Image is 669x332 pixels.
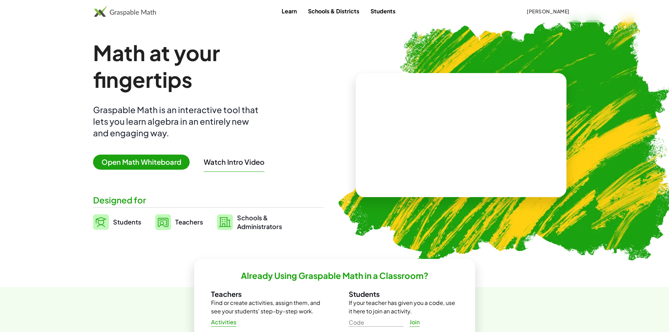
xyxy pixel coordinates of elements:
[211,299,321,315] p: Find or create activities, assign them, and see your students' step-by-step work.
[211,289,321,299] h3: Teachers
[93,159,195,166] a: Open Math Whiteboard
[93,39,316,93] h1: Math at your fingertips
[409,319,420,326] span: Join
[113,218,141,226] span: Students
[527,8,570,14] span: [PERSON_NAME]
[205,316,242,328] a: Activities
[93,194,323,206] div: Designed for
[217,213,282,231] a: Schools &Administrators
[349,299,458,315] p: If your teacher has given you a code, use it here to join an activity.
[237,213,282,231] span: Schools & Administrators
[521,5,575,18] button: [PERSON_NAME]
[93,214,109,230] img: svg%3e
[155,214,171,230] img: svg%3e
[302,5,365,18] a: Schools & Districts
[211,319,237,326] span: Activities
[204,157,264,167] button: Watch Intro Video
[276,5,302,18] a: Learn
[404,316,426,328] a: Join
[217,214,233,230] img: svg%3e
[93,104,262,139] div: Graspable Math is an interactive tool that lets you learn algebra in an entirely new and engaging...
[408,109,514,162] video: What is this? This is dynamic math notation. Dynamic math notation plays a central role in how Gr...
[93,213,141,231] a: Students
[365,5,401,18] a: Students
[175,218,203,226] span: Teachers
[349,289,458,299] h3: Students
[155,213,203,231] a: Teachers
[241,270,428,281] h2: Already Using Graspable Math in a Classroom?
[93,155,190,170] span: Open Math Whiteboard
